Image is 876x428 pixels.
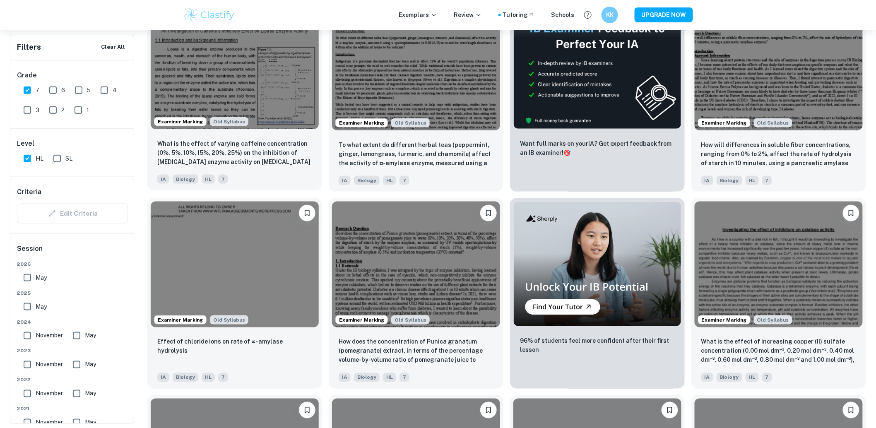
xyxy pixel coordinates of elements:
span: IA [157,373,169,382]
p: What is the effect of increasing copper (II) sulfate concentration (0.00 mol dm⁻³, 0.20 mol dm⁻³,... [701,337,856,365]
button: UPGRADE NOW [635,7,693,22]
div: Starting from the May 2025 session, the Biology IA requirements have changed. It's OK to refer to... [754,315,792,325]
span: Examiner Marking [154,316,206,324]
span: 7 [399,176,409,185]
button: Bookmark [480,205,497,221]
span: 4 [113,86,117,95]
img: Biology IA example thumbnail: How does the concentration of Punica gra [332,202,500,328]
span: 5 [87,86,91,95]
span: Examiner Marking [336,316,387,324]
div: Starting from the May 2025 session, the Biology IA requirements have changed. It's OK to refer to... [210,315,248,325]
img: Thumbnail [513,4,681,129]
span: May [85,389,96,398]
span: HL [202,175,215,184]
span: 7 [218,373,228,382]
a: Examiner MarkingStarting from the May 2025 session, the Biology IA requirements have changed. It'... [329,198,503,389]
span: HL [36,154,43,163]
span: November [36,360,63,369]
span: Old Syllabus [210,117,248,126]
button: Bookmark [299,402,315,418]
button: KK [602,7,618,23]
h6: Level [17,139,128,149]
img: Biology IA example thumbnail: Effect of chloride ions on rate of ∝- am [151,202,319,328]
span: IA [701,373,713,382]
a: Examiner MarkingStarting from the May 2025 session, the Biology IA requirements have changed. It'... [147,1,322,192]
p: How will differences in soluble fiber concentrations, ranging from 0% to 2%, affect the rate of h... [701,140,856,168]
span: Biology [717,176,742,185]
img: Clastify logo [183,7,236,23]
span: 6 [61,86,65,95]
span: May [36,302,47,311]
img: Thumbnail [513,202,681,327]
span: SL [65,154,72,163]
a: Examiner MarkingStarting from the May 2025 session, the Biology IA requirements have changed. It'... [691,1,866,192]
span: November [36,389,63,398]
h6: Grade [17,70,128,80]
a: Tutoring [503,10,534,19]
img: Biology IA example thumbnail: What is the effect of increasing copper [695,202,863,328]
button: Bookmark [480,402,497,418]
span: Examiner Marking [336,119,387,127]
span: Examiner Marking [698,316,750,324]
div: Starting from the May 2025 session, the Biology IA requirements have changed. It's OK to refer to... [391,315,430,325]
div: Starting from the May 2025 session, the Biology IA requirements have changed. It's OK to refer to... [391,118,430,127]
h6: Session [17,244,128,260]
span: 7 [762,176,772,185]
p: To what extent do different herbal teas (peppermint, ginger, lemongrass, turmeric, and chamomile)... [339,140,493,168]
p: Want full marks on your IA ? Get expert feedback from an IB examiner! [520,139,675,157]
span: HL [202,373,215,382]
p: Exemplars [399,10,437,19]
span: May [85,360,96,369]
p: What is the effect of varying caffeine concentration (0%, 5%, 10%, 15%, 20%, 25%) on the inhibiti... [157,139,312,167]
span: Biology [354,373,380,382]
span: HL [746,176,759,185]
p: Review [454,10,482,19]
a: Schools [551,10,574,19]
div: Criteria filters are unavailable when searching by topic [17,204,128,224]
span: Biology [717,373,742,382]
h6: KK [605,10,615,19]
span: 7 [36,86,39,95]
span: Biology [354,176,380,185]
div: Starting from the May 2025 session, the Biology IA requirements have changed. It's OK to refer to... [210,117,248,126]
img: Biology IA example thumbnail: To what extent do different herbal teas [332,4,500,130]
h6: Criteria [17,187,41,197]
span: Examiner Marking [698,119,750,127]
div: Starting from the May 2025 session, the Biology IA requirements have changed. It's OK to refer to... [754,118,792,127]
span: Old Syllabus [391,315,430,325]
span: May [36,273,47,282]
a: Examiner MarkingStarting from the May 2025 session, the Biology IA requirements have changed. It'... [147,198,322,389]
button: Bookmark [843,402,859,418]
span: Old Syllabus [754,118,792,127]
span: 🎯 [563,149,570,156]
p: 96% of students feel more confident after their first lesson [520,337,675,355]
span: 2026 [17,260,128,268]
span: HL [383,373,396,382]
span: 2022 [17,376,128,384]
span: HL [746,373,759,382]
span: 2021 [17,405,128,413]
span: 7 [762,373,772,382]
a: Examiner MarkingStarting from the May 2025 session, the Biology IA requirements have changed. It'... [329,1,503,192]
span: IA [157,175,169,184]
span: HL [383,176,396,185]
span: Old Syllabus [754,315,792,325]
span: November [36,331,63,340]
button: Bookmark [299,205,315,221]
h6: Filters [17,41,41,53]
span: May [85,418,96,427]
a: Thumbnail96% of students feel more confident after their first lesson [510,198,685,389]
span: IA [339,176,351,185]
p: How does the concentration of Punica granatum (pomegranate) extract, in terms of the percentage v... [339,337,493,365]
span: 7 [218,175,228,184]
button: Help and Feedback [581,8,595,22]
span: 2023 [17,347,128,355]
a: Examiner MarkingStarting from the May 2025 session, the Biology IA requirements have changed. It'... [691,198,866,389]
span: May [85,331,96,340]
span: Examiner Marking [154,118,206,125]
button: Bookmark [662,402,678,418]
span: 2 [61,106,65,115]
button: Bookmark [843,205,859,221]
